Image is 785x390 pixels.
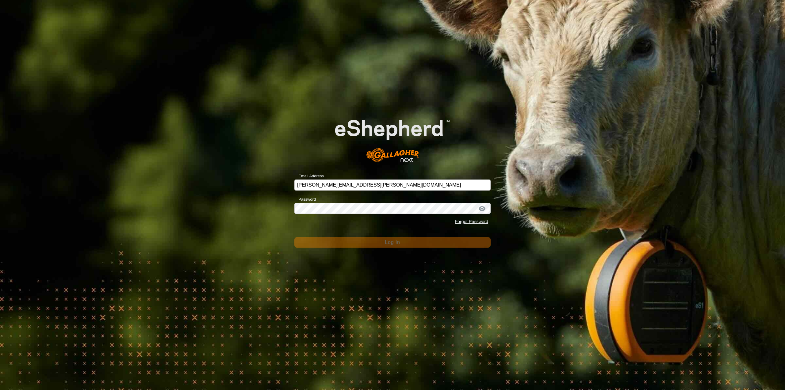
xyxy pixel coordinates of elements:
a: Forgot Password [455,219,488,224]
button: Log In [294,237,491,248]
img: E-shepherd Logo [314,103,471,170]
input: Email Address [294,180,491,191]
label: Password [294,196,316,203]
label: Email Address [294,173,324,179]
span: Log In [385,240,400,245]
